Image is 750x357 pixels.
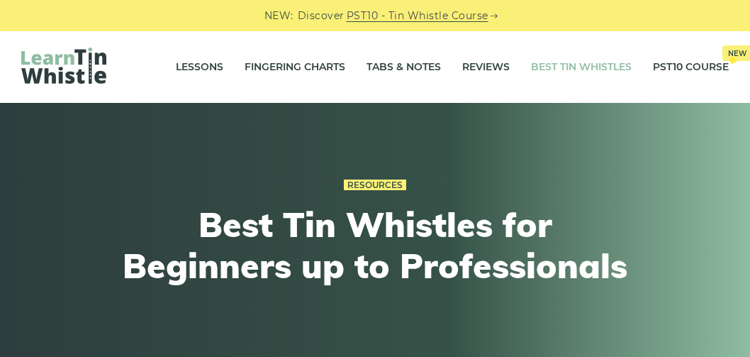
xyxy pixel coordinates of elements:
h1: Best Tin Whistles for Beginners up to Professionals [114,204,636,286]
img: LearnTinWhistle.com [21,48,106,84]
a: Fingering Charts [245,50,345,85]
a: PST10 CourseNew [653,50,729,85]
a: Resources [344,180,406,191]
a: Reviews [462,50,510,85]
a: Lessons [176,50,223,85]
a: Tabs & Notes [366,50,441,85]
a: Best Tin Whistles [531,50,632,85]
